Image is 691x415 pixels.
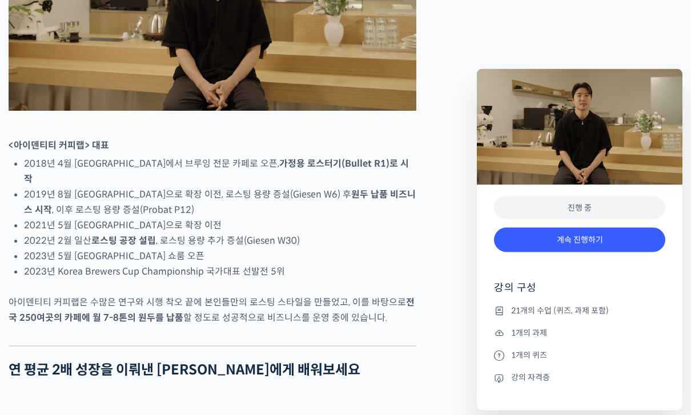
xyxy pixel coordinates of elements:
[24,156,416,187] li: 2018년 4월 [GEOGRAPHIC_DATA]에서 브루잉 전문 카페로 오픈,
[176,337,190,346] span: 설정
[24,264,416,280] li: 2023년 Korea Brewers Cup Championship 국가대표 선발전 5위
[9,362,416,379] h2: 연 평균 2배 성장을 이뤄낸 [PERSON_NAME]에게 배워보세요
[91,235,156,247] strong: 로스팅 공장 설립
[24,233,416,249] li: 2022년 2월 일산 , 로스팅 용량 추가 증설(Giesen W30)
[494,348,665,362] li: 1개의 퀴즈
[24,187,416,218] li: 2019년 8월 [GEOGRAPHIC_DATA]으로 확장 이전, 로스팅 용량 증설(Giesen W6) 후 , 이후 로스팅 용량 증설(Probat P12)
[36,337,43,346] span: 홈
[105,338,118,347] span: 대화
[9,295,416,326] p: 아이덴티티 커피랩은 수많은 연구와 시행 착오 끝에 본인들만의 로스팅 스타일을 만들었고, 이를 바탕으로 할 정도로 성공적으로 비즈니스를 운영 중에 있습니다.
[494,196,665,220] div: 진행 중
[9,140,109,152] strong: <아이덴티티 커피랩> 대표
[75,320,147,349] a: 대화
[494,228,665,252] a: 계속 진행하기
[494,281,665,304] h4: 강의 구성
[24,249,416,264] li: 2023년 5월 [GEOGRAPHIC_DATA] 쇼룸 오픈
[3,320,75,349] a: 홈
[147,320,219,349] a: 설정
[24,218,416,233] li: 2021년 5월 [GEOGRAPHIC_DATA]으로 확장 이전
[494,326,665,340] li: 1개의 과제
[494,304,665,317] li: 21개의 수업 (퀴즈, 과제 포함)
[494,371,665,385] li: 강의 자격증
